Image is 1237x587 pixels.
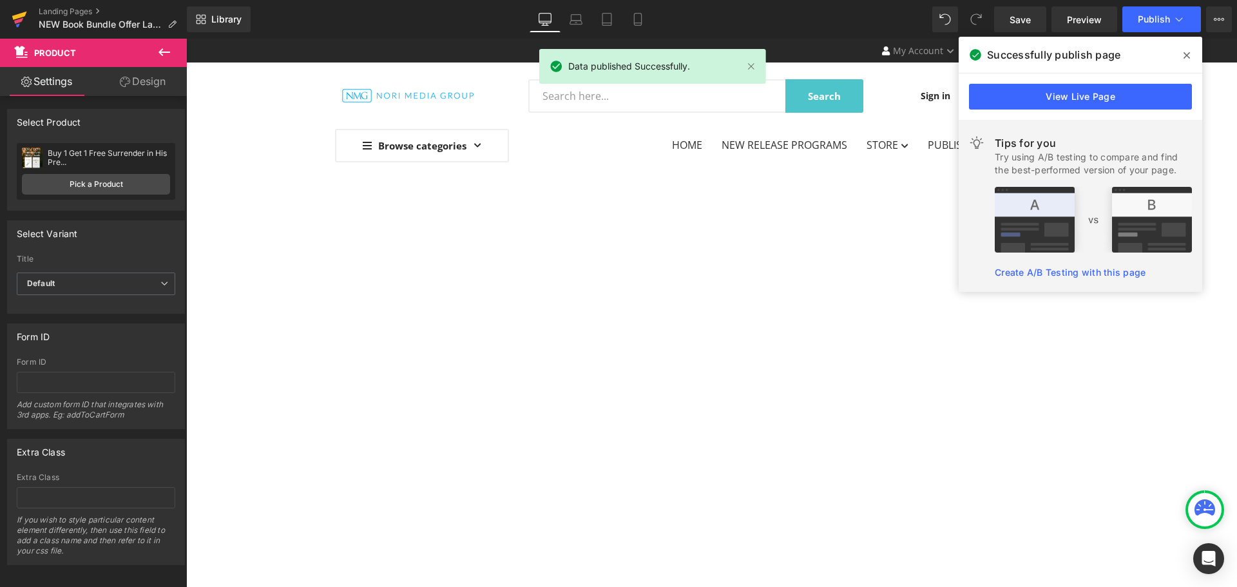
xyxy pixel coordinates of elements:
span: 0 [888,43,903,58]
button: Redo [963,6,989,32]
a: Create A/B Testing with this page [995,267,1146,278]
a: Pick a Product [22,174,170,195]
div: Open Intercom Messenger [1193,543,1224,574]
span: Library [211,14,242,25]
span: $0.00 [821,55,850,70]
span: Store [680,99,712,113]
img: light.svg [969,135,984,151]
a: Landing Pages [39,6,187,17]
span: Data published Successfully. [568,59,690,73]
img: tip.png [995,187,1192,253]
span: Create Account [805,99,893,113]
div: If you wish to style particular content element differently, then use this field to add a class n... [17,515,175,564]
button: Search [599,41,677,74]
a: Laptop [561,6,591,32]
a: Preview [1051,6,1117,32]
b: Default [27,278,55,288]
a: Mobile [622,6,653,32]
span: Product [34,48,76,58]
span: Contact [799,6,832,18]
span: New Release Programs [535,99,661,113]
div: Add custom form ID that integrates with 3rd apps. Eg: addToCartForm [17,399,175,428]
span: Publish [742,99,783,113]
span: Browse categories [192,101,280,113]
button: 0 Shopping Cart $0.00 [784,46,903,68]
span: NEW Book Bundle Offer Landing Page [39,19,162,30]
span: Shopping Cart [821,46,883,55]
a: New Library [187,6,251,32]
img: pImage [22,148,43,168]
div: Form ID [17,324,50,342]
input: Search here... [342,41,677,74]
a: Home [486,89,526,124]
a: Store [671,89,732,125]
a: Publish [732,89,793,124]
span: Successfully publish page [987,47,1120,63]
span: Search [622,51,655,64]
div: Form ID [17,358,175,367]
div: Extra Class [17,439,65,457]
a: Sign in [734,51,764,63]
a: View Live Page [969,84,1192,110]
span: Checkout [863,6,903,18]
span: Save [1010,13,1031,26]
button: Undo [932,6,958,32]
span: My Account [707,6,757,18]
button: More [1206,6,1232,32]
label: Title [17,255,175,267]
div: Buy 1 Get 1 Free Surrender in His Pre... [48,149,170,167]
a: Tablet [591,6,622,32]
a: Create Account [796,89,903,124]
span: Preview [1067,13,1102,26]
a: Design [96,67,189,96]
a: Desktop [530,6,561,32]
button: Publish [1122,6,1201,32]
div: Tips for you [995,135,1192,151]
span: Home [486,99,516,113]
div: Select Variant [17,221,78,239]
span: Publish [1138,14,1170,24]
div: Extra Class [17,473,175,482]
div: Select Product [17,110,81,128]
a: New Release Programs [526,89,671,124]
div: Try using A/B testing to compare and find the best-performed version of your page. [995,151,1192,177]
img: Nori Media Group [149,43,294,72]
